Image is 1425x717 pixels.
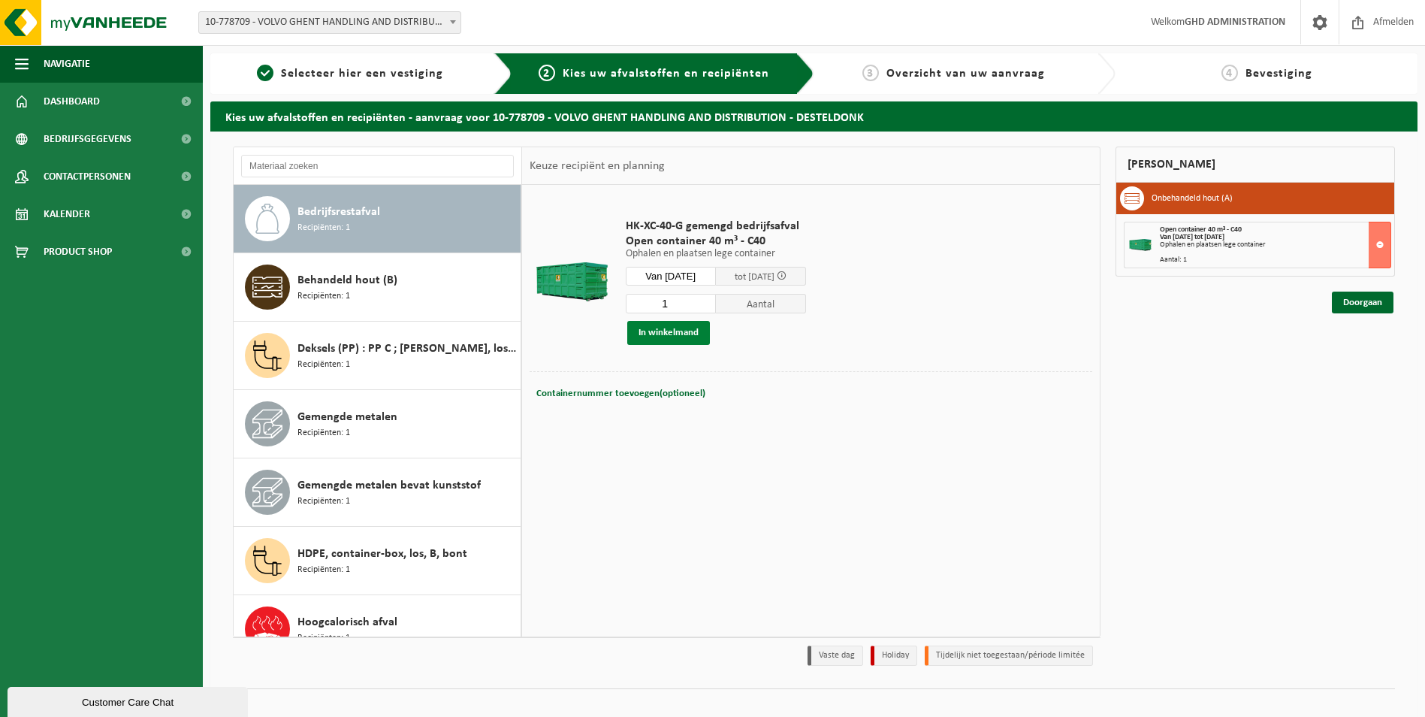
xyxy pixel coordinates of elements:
strong: Van [DATE] tot [DATE] [1160,233,1224,241]
span: Contactpersonen [44,158,131,195]
p: Ophalen en plaatsen lege container [626,249,806,259]
div: Aantal: 1 [1160,256,1390,264]
a: Doorgaan [1332,292,1393,313]
span: Dashboard [44,83,100,120]
span: Recipiënten: 1 [297,289,350,304]
strong: GHD ADMINISTRATION [1185,17,1285,28]
h3: Onbehandeld hout (A) [1152,186,1233,210]
span: tot [DATE] [735,272,774,282]
span: 2 [539,65,555,81]
button: Containernummer toevoegen(optioneel) [535,383,707,404]
span: Bedrijfsgegevens [44,120,131,158]
button: Hoogcalorisch afval Recipiënten: 1 [234,595,521,664]
span: Product Shop [44,233,112,271]
span: Recipiënten: 1 [297,563,350,577]
button: Gemengde metalen Recipiënten: 1 [234,390,521,458]
span: Kalender [44,195,90,233]
span: Bevestiging [1245,68,1312,80]
button: Gemengde metalen bevat kunststof Recipiënten: 1 [234,458,521,527]
input: Selecteer datum [626,267,716,286]
button: In winkelmand [627,321,710,345]
span: 3 [862,65,879,81]
li: Tijdelijk niet toegestaan/période limitée [925,646,1093,666]
button: Deksels (PP) : PP C ; [PERSON_NAME], los ; B (1-5); bont Recipiënten: 1 [234,322,521,390]
span: Selecteer hier een vestiging [281,68,443,80]
iframe: chat widget [8,684,251,717]
span: Hoogcalorisch afval [297,613,397,631]
span: 4 [1221,65,1238,81]
span: Navigatie [44,45,90,83]
a: 1Selecteer hier een vestiging [218,65,482,83]
span: Recipiënten: 1 [297,221,350,235]
button: HDPE, container-box, los, B, bont Recipiënten: 1 [234,527,521,595]
span: 10-778709 - VOLVO GHENT HANDLING AND DISTRIBUTION - DESTELDONK [198,11,461,34]
span: Recipiënten: 1 [297,631,350,646]
div: [PERSON_NAME] [1116,147,1395,183]
li: Vaste dag [808,646,863,666]
span: HDPE, container-box, los, B, bont [297,545,467,563]
span: Recipiënten: 1 [297,495,350,509]
button: Bedrijfsrestafval Recipiënten: 1 [234,185,521,253]
span: Kies uw afvalstoffen en recipiënten [563,68,769,80]
input: Materiaal zoeken [241,155,514,177]
h2: Kies uw afvalstoffen en recipiënten - aanvraag voor 10-778709 - VOLVO GHENT HANDLING AND DISTRIBU... [210,101,1417,131]
div: Ophalen en plaatsen lege container [1160,241,1390,249]
span: Recipiënten: 1 [297,358,350,372]
div: Keuze recipiënt en planning [522,147,672,185]
span: Open container 40 m³ - C40 [626,234,806,249]
span: Open container 40 m³ - C40 [1160,225,1242,234]
span: Deksels (PP) : PP C ; [PERSON_NAME], los ; B (1-5); bont [297,340,517,358]
span: Behandeld hout (B) [297,271,397,289]
span: Gemengde metalen bevat kunststof [297,476,481,495]
span: 10-778709 - VOLVO GHENT HANDLING AND DISTRIBUTION - DESTELDONK [199,12,460,33]
span: Bedrijfsrestafval [297,203,380,221]
button: Behandeld hout (B) Recipiënten: 1 [234,253,521,322]
span: Gemengde metalen [297,408,397,426]
span: 1 [257,65,273,81]
span: Containernummer toevoegen(optioneel) [536,389,705,398]
span: Recipiënten: 1 [297,426,350,440]
span: Overzicht van uw aanvraag [886,68,1045,80]
span: Aantal [716,294,806,313]
li: Holiday [871,646,917,666]
span: HK-XC-40-G gemengd bedrijfsafval [626,219,806,234]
